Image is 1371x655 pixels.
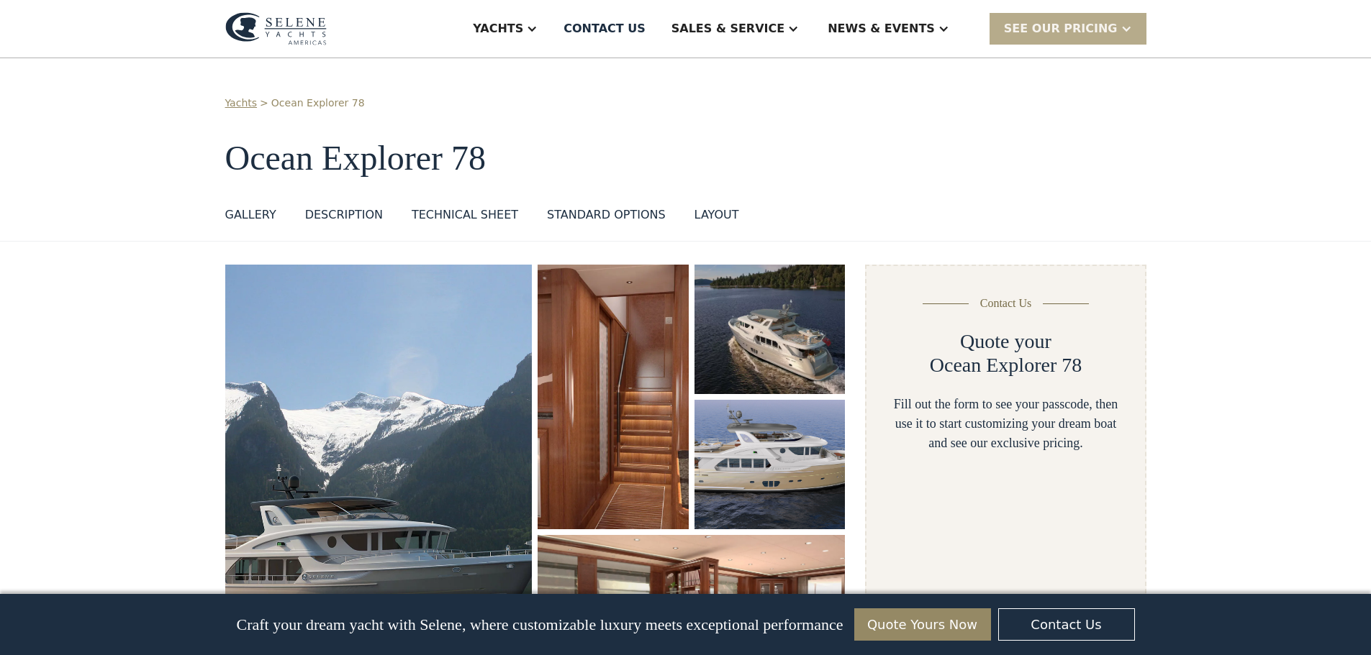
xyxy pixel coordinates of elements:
div: Yachts [473,20,523,37]
h2: Quote your [960,329,1051,354]
div: layout [694,206,739,224]
a: Technical sheet [412,206,518,229]
div: Fill out the form to see your passcode, then use it to start customizing your dream boat and see ... [890,395,1121,453]
div: Contact US [564,20,646,37]
div: SEE Our Pricing [1004,20,1118,37]
h1: Ocean Explorer 78 [225,139,1146,178]
a: open lightbox [694,265,846,394]
div: Sales & Service [671,20,784,37]
div: SEE Our Pricing [990,13,1146,44]
div: GALLERY [225,206,276,224]
div: DESCRIPTION [305,206,383,224]
div: standard options [547,206,666,224]
a: Contact Us [998,608,1135,641]
div: News & EVENTS [828,20,935,37]
div: Technical sheet [412,206,518,224]
a: Quote Yours Now [854,608,991,641]
a: GALLERY [225,206,276,229]
a: Ocean Explorer 78 [271,96,365,111]
p: Craft your dream yacht with Selene, where customizable luxury meets exceptional performance [236,615,843,634]
img: logo [225,12,327,45]
a: standard options [547,206,666,229]
a: open lightbox [694,400,846,529]
div: Contact Us [980,295,1032,312]
a: DESCRIPTION [305,206,383,229]
div: > [260,96,268,111]
h2: Ocean Explorer 78 [930,353,1082,377]
a: layout [694,206,739,229]
a: open lightbox [538,265,688,529]
a: Yachts [225,96,258,111]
